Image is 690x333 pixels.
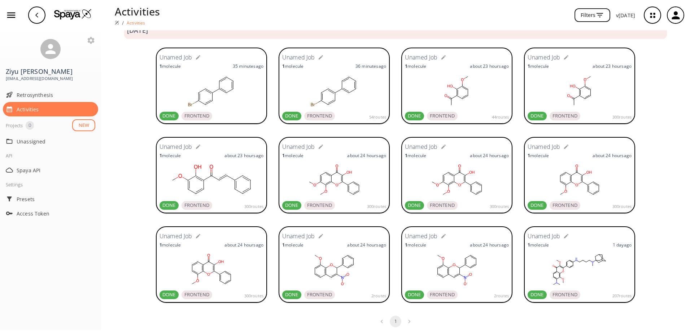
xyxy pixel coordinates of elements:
p: 36 minutes ago [355,63,386,69]
a: Unamed Job1molecule35 minutesagoDONEFRONTEND [156,48,267,125]
span: 2 routes [371,293,386,299]
strong: 1 [405,242,407,248]
span: FRONTEND [550,112,580,120]
p: about 23 hours ago [470,63,509,69]
p: molecule [528,152,549,159]
span: DONE [528,291,547,298]
p: v [DATE] [616,12,635,19]
svg: COc1cccc(C(C)=O)c1O [405,73,509,109]
span: FRONTEND [550,291,580,298]
span: 300 routes [490,203,509,210]
h3: [DATE] [127,27,148,34]
a: Unamed Job1moleculeabout 23 hoursagoDONEFRONTEND44routes [401,48,512,125]
span: 300 routes [612,203,632,210]
h6: Unamed Job [282,232,315,241]
h6: Unamed Job [528,142,560,152]
p: molecule [282,63,303,69]
span: Activities [17,106,95,113]
svg: COc1cccc2c1OC(c1ccccc1)C([N+](=O)[O-])=C2 [282,252,386,288]
span: FRONTEND [427,202,458,209]
svg: COc1ccc2c(=O)c(O)c(-c3ccccc3)oc2c1OC [405,162,509,198]
span: FRONTEND [304,291,335,298]
p: about 23 hours ago [224,152,263,159]
strong: 1 [160,152,162,159]
svg: C1=CC(C2=CC=CC=C2)=CC=C1Br [282,73,386,109]
svg: COc1ccc2c(=O)c(O)c(-c3ccccc3)oc2c1OC [282,162,386,198]
h6: Unamed Job [528,53,560,62]
strong: 1 [405,152,407,159]
span: FRONTEND [304,202,335,209]
span: 207 routes [612,293,632,299]
span: FRONTEND [304,112,335,120]
h6: Unamed Job [528,232,560,241]
span: Spaya API [17,166,95,174]
a: Unamed Job1molecule36 minutesagoDONEFRONTEND54routes [279,48,390,125]
h6: Unamed Job [160,53,192,62]
p: molecule [405,152,426,159]
button: page 1 [390,316,401,327]
div: Access Token [3,206,98,221]
span: 300 routes [244,203,263,210]
h6: Unamed Job [405,232,438,241]
span: FRONTEND [550,202,580,209]
span: Unassigned [17,138,95,145]
p: Activities [127,20,145,26]
p: molecule [160,242,181,248]
a: Unamed Job1moleculeabout 24 hoursagoDONEFRONTEND2routes [279,226,390,304]
nav: pagination navigation [375,316,416,327]
p: about 23 hours ago [593,63,632,69]
p: molecule [282,242,303,248]
div: Retrosynthesis [3,88,98,102]
p: about 24 hours ago [224,242,263,248]
strong: 1 [282,152,285,159]
svg: C1(C(=O)C2C=CC(N(C)C)=C(OC)C=2OC=1C1=CC=C(NCCCCN(C)C23CC4CC(CC(C4)C2)C3)C=C1)OC [528,252,632,288]
a: Unamed Job1moleculeabout 24 hoursagoDONEFRONTEND300routes [524,137,635,215]
svg: COc1cccc2c(=O)c(O)c(-c3ccccc3)oc12 [160,252,263,288]
a: Unamed Job1moleculeabout 23 hoursagoDONEFRONTEND300routes [156,137,267,215]
p: molecule [405,242,426,248]
span: 300 routes [367,203,386,210]
svg: COc1cccc2c(=O)c(O)c(-c3ccccc3)oc12 [528,162,632,198]
p: 35 minutes ago [233,63,263,69]
strong: 1 [160,242,162,248]
strong: 1 [528,152,530,159]
a: Unamed Job1moleculeabout 24 hoursagoDONEFRONTEND2routes [401,226,512,304]
p: molecule [282,152,303,159]
span: FRONTEND [427,112,458,120]
span: FRONTEND [182,291,212,298]
span: DONE [160,202,179,209]
span: FRONTEND [427,291,458,298]
strong: 1 [160,63,162,69]
p: molecule [528,242,549,248]
p: about 24 hours ago [593,152,632,159]
strong: 1 [405,63,407,69]
p: Activities [115,4,160,19]
p: molecule [405,63,426,69]
span: FRONTEND [182,112,212,120]
p: 1 day ago [613,242,632,248]
p: about 24 hours ago [347,152,386,159]
span: 300 routes [612,114,632,120]
span: 300 routes [244,293,263,299]
span: Access Token [17,210,95,217]
span: DONE [160,291,179,298]
span: 0 [26,122,34,129]
svg: C1C=C(OC)C(O)=C(C(=O)/C=C/C2C=CC=CC=2)C=1 [160,162,263,198]
div: Unassigned [3,134,98,148]
li: / [122,19,124,27]
a: Unamed Job1moleculeabout 24 hoursagoDONEFRONTEND300routes [401,137,512,215]
button: NEW [72,119,95,131]
span: DONE [528,112,547,120]
h6: Unamed Job [405,142,438,152]
span: 54 routes [369,114,386,120]
div: Presets [3,192,98,206]
a: Unamed Job1moleculeabout 24 hoursagoDONEFRONTEND300routes [156,226,267,304]
h6: Unamed Job [160,232,192,241]
span: [EMAIL_ADDRESS][DOMAIN_NAME] [6,75,95,82]
span: DONE [160,112,179,120]
a: Unamed Job1molecule1 dayagoDONEFRONTEND207routes [524,226,635,304]
div: Projects [6,121,23,130]
span: DONE [282,291,301,298]
span: DONE [282,112,301,120]
strong: 1 [528,63,530,69]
